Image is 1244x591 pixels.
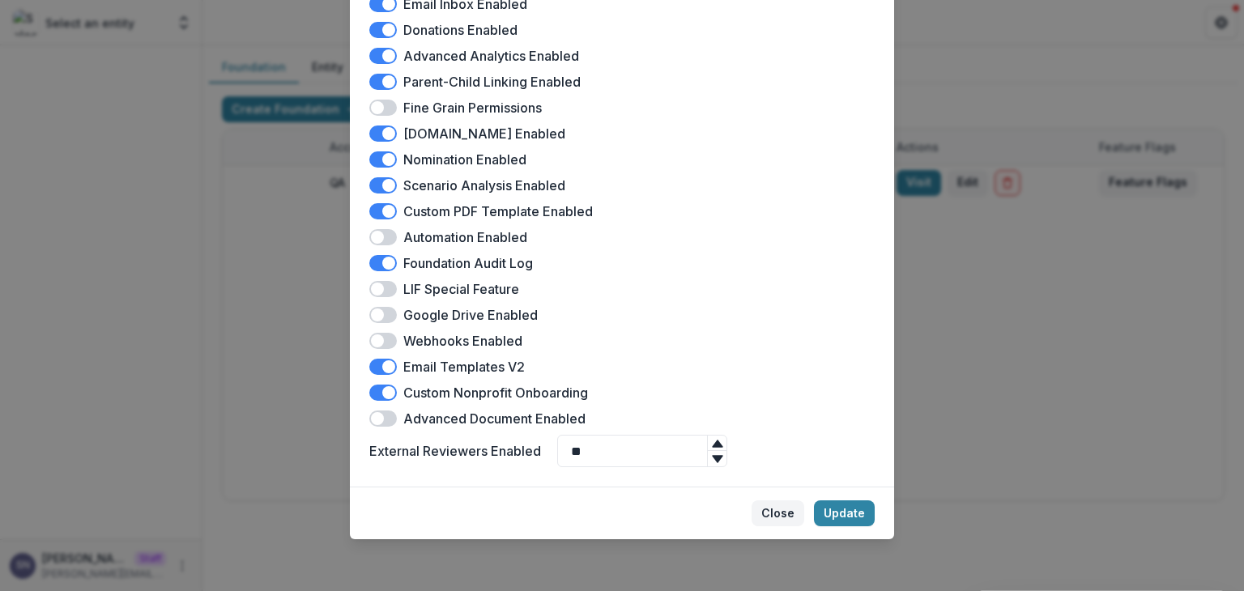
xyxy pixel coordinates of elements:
label: Google Drive Enabled [403,305,538,325]
label: Parent-Child Linking Enabled [403,72,581,91]
label: Foundation Audit Log [403,253,533,273]
label: External Reviewers Enabled [369,441,541,461]
label: Scenario Analysis Enabled [403,176,565,195]
label: Donations Enabled [403,20,518,40]
button: Update [814,500,875,526]
button: Close [752,500,804,526]
label: Nomination Enabled [403,150,526,169]
label: Email Templates V2 [403,357,525,376]
label: Webhooks Enabled [403,331,522,351]
label: Advanced Analytics Enabled [403,46,579,66]
label: LIF Special Feature [403,279,519,299]
label: Automation Enabled [403,227,527,247]
label: Advanced Document Enabled [403,409,586,428]
label: [DOMAIN_NAME] Enabled [403,124,565,143]
label: Fine Grain Permissions [403,98,542,117]
label: Custom Nonprofit Onboarding [403,383,588,402]
label: Custom PDF Template Enabled [403,202,593,221]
